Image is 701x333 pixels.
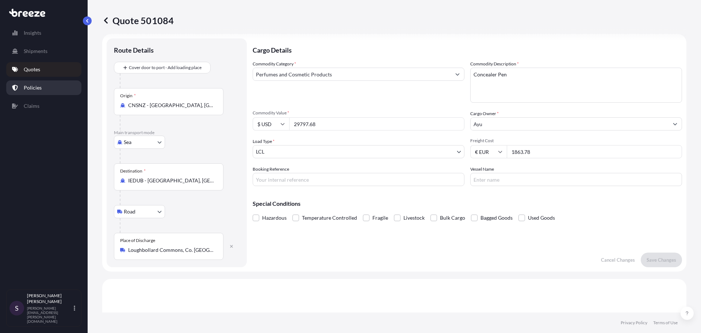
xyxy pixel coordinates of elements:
[253,38,682,60] p: Cargo Details
[470,166,494,173] label: Vessel Name
[470,173,682,186] input: Enter name
[114,46,154,54] p: Route Details
[302,212,357,223] span: Temperature Controlled
[641,253,682,267] button: Save Changes
[6,99,81,113] a: Claims
[24,66,40,73] p: Quotes
[114,205,165,218] button: Select transport
[120,238,155,243] div: Place of Discharge
[470,68,682,103] textarea: Concealer Pen
[253,173,464,186] input: Your internal reference
[114,136,165,149] button: Select transport
[253,138,275,145] span: Load Type
[24,84,42,91] p: Policies
[470,60,519,68] label: Commodity Description
[601,256,635,264] p: Cancel Changes
[6,26,81,40] a: Insights
[253,68,451,81] input: Select a commodity type
[262,212,287,223] span: Hazardous
[128,177,214,184] input: Destination
[647,256,676,264] p: Save Changes
[102,15,174,26] p: Quote 501084
[253,60,296,68] label: Commodity Category
[128,246,214,254] input: Place of Discharge
[256,148,264,155] span: LCL
[129,64,202,71] span: Cover door to port - Add loading place
[289,117,464,130] input: Type amount
[480,212,513,223] span: Bagged Goods
[253,201,682,207] p: Special Conditions
[372,212,388,223] span: Fragile
[120,168,146,174] div: Destination
[120,93,136,99] div: Origin
[440,212,465,223] span: Bulk Cargo
[528,212,555,223] span: Used Goods
[24,102,39,110] p: Claims
[6,80,81,95] a: Policies
[15,304,19,312] span: S
[24,48,47,55] p: Shipments
[471,117,669,130] input: Full name
[6,44,81,58] a: Shipments
[507,145,682,158] input: Enter amount
[470,110,499,117] label: Cargo Owner
[470,138,682,144] span: Freight Cost
[6,62,81,77] a: Quotes
[253,166,289,173] label: Booking Reference
[128,102,214,109] input: Origin
[653,320,678,326] a: Terms of Use
[253,110,464,116] span: Commodity Value
[124,208,135,215] span: Road
[403,212,425,223] span: Livestock
[114,130,240,136] p: Main transport mode
[451,68,464,81] button: Show suggestions
[595,253,641,267] button: Cancel Changes
[669,117,682,130] button: Show suggestions
[27,293,72,304] p: [PERSON_NAME] [PERSON_NAME]
[114,62,211,73] button: Cover door to port - Add loading place
[27,306,72,323] p: [PERSON_NAME][EMAIL_ADDRESS][PERSON_NAME][DOMAIN_NAME]
[24,29,41,37] p: Insights
[124,139,131,146] span: Sea
[621,320,647,326] a: Privacy Policy
[253,145,464,158] button: LCL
